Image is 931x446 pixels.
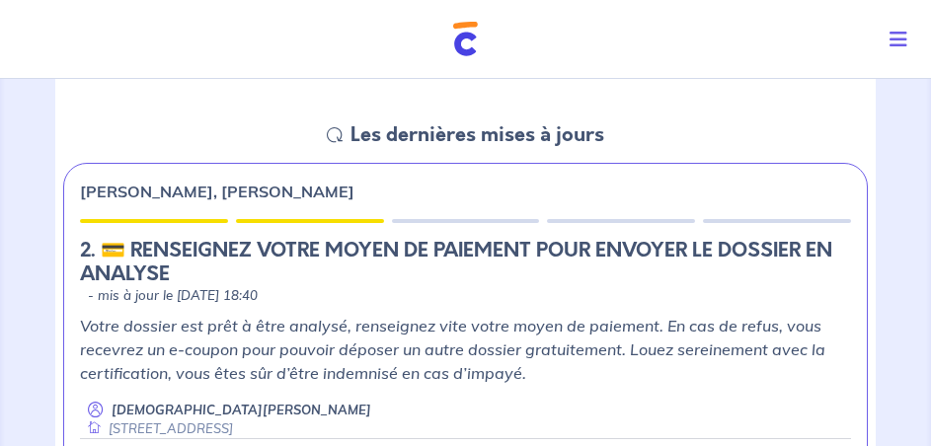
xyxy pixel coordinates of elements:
p: [PERSON_NAME], [PERSON_NAME] [80,180,354,203]
button: Toggle navigation [874,14,931,65]
div: [STREET_ADDRESS] [80,419,233,438]
div: state: CB-IN-PROGRESS, Context: NEW,CHOOSE-CERTIFICATE,RELATIONSHIP,LESSOR-DOCUMENTS [80,239,851,306]
p: Votre dossier est prêt à être analysé, renseignez vite votre moyen de paiement. En cas de refus, ... [80,314,851,385]
p: - mis à jour le [DATE] 18:40 [88,286,258,306]
img: Cautioneo [453,22,478,56]
p: [DEMOGRAPHIC_DATA][PERSON_NAME] [112,401,371,419]
h5: 2.︎ 💳 RENSEIGNEZ VOTRE MOYEN DE PAIEMENT POUR ENVOYER LE DOSSIER EN ANALYSE [80,239,851,286]
h5: Les dernières mises à jours [350,123,604,147]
